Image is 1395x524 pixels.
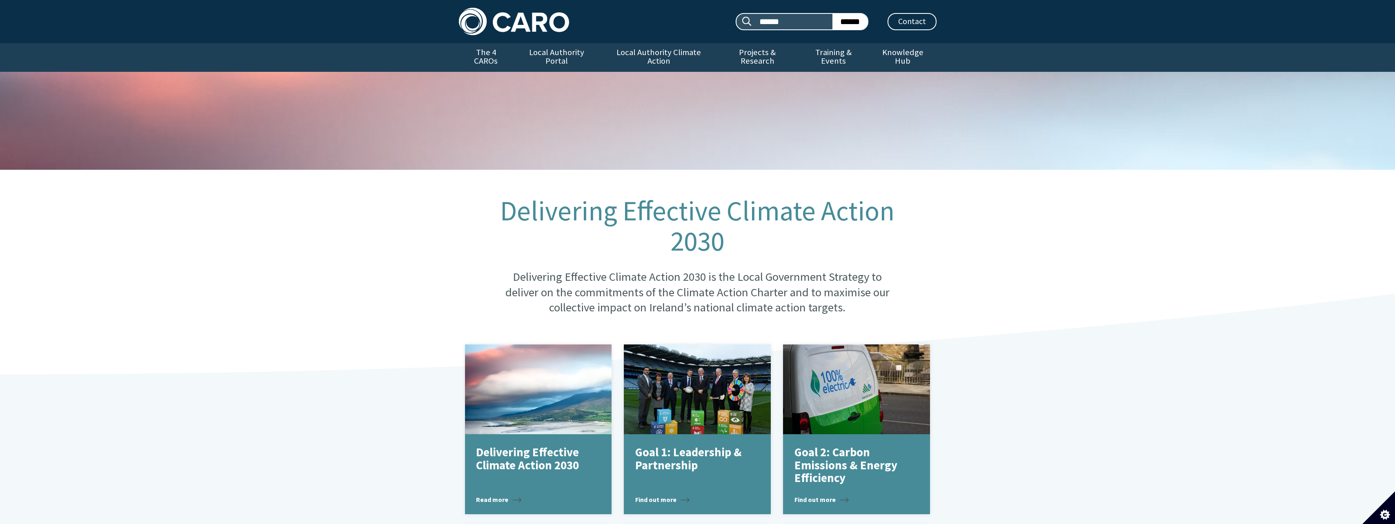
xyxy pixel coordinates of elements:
a: Knowledge Hub [869,43,936,72]
h1: Delivering Effective Climate Action 2030 [499,196,895,256]
p: Goal 1: Leadership & Partnership [635,446,748,472]
span: Read more [476,495,521,504]
img: Caro logo [459,8,569,35]
p: Goal 2: Carbon Emissions & Energy Efficiency [794,446,907,485]
p: Delivering Effective Climate Action 2030 [476,446,588,472]
p: Delivering Effective Climate Action 2030 is the Local Government Strategy to deliver on the commi... [499,269,895,315]
button: Set cookie preferences [1362,491,1395,524]
a: Local Authority Portal [513,43,601,72]
span: Find out more [794,495,849,504]
span: Find out more [635,495,690,504]
a: Delivering Effective Climate Action 2030 Read more [465,344,612,514]
a: Goal 2: Carbon Emissions & Energy Efficiency Find out more [783,344,930,514]
a: Contact [888,13,937,30]
a: Goal 1: Leadership & Partnership Find out more [624,344,771,514]
a: Local Authority Climate Action [601,43,717,72]
a: The 4 CAROs [459,43,513,72]
a: Training & Events [798,43,869,72]
a: Projects & Research [717,43,798,72]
